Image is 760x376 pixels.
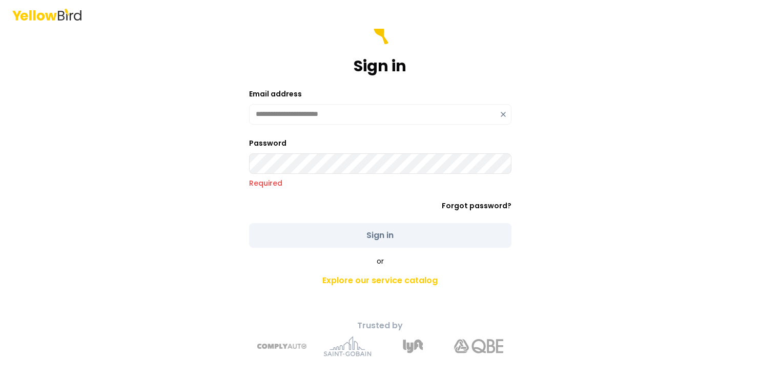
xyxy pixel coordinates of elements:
label: Email address [249,89,302,99]
span: or [377,256,384,266]
p: Trusted by [200,320,561,332]
p: Required [249,178,511,188]
label: Password [249,138,286,148]
a: Forgot password? [442,201,511,211]
a: Explore our service catalog [200,270,561,291]
h1: Sign in [354,57,406,75]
